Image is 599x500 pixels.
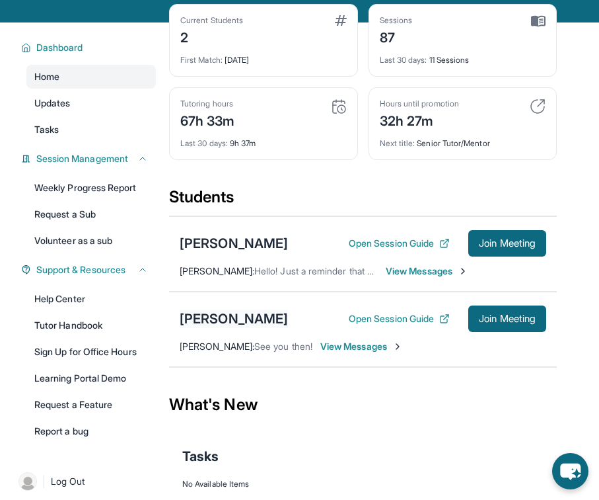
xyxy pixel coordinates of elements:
img: card [331,99,347,114]
div: What's New [169,376,557,434]
div: Tutoring hours [180,99,235,109]
img: card [531,15,546,27]
span: Tasks [182,447,219,466]
span: Session Management [36,152,128,165]
span: Log Out [51,475,85,488]
a: Updates [26,91,156,115]
div: Current Students [180,15,243,26]
div: 67h 33m [180,109,235,130]
button: Join Meeting [468,230,546,257]
span: Updates [34,97,71,110]
button: Open Session Guide [349,312,450,325]
span: See you then! [254,341,312,352]
div: Hours until promotion [380,99,459,109]
span: View Messages [386,265,468,278]
span: First Match : [180,55,223,65]
img: Chevron-Right [392,341,403,352]
div: Sessions [380,15,413,26]
span: [PERSON_NAME] : [180,265,254,276]
div: [PERSON_NAME] [180,234,288,253]
span: Last 30 days : [380,55,427,65]
a: Learning Portal Demo [26,366,156,390]
a: Volunteer as a sub [26,229,156,253]
span: Tasks [34,123,59,136]
span: Dashboard [36,41,83,54]
button: Session Management [31,152,148,165]
span: Next title : [380,138,415,148]
div: 2 [180,26,243,47]
img: user-img [18,472,37,491]
a: Home [26,65,156,89]
div: [PERSON_NAME] [180,310,288,328]
span: Last 30 days : [180,138,228,148]
button: Dashboard [31,41,148,54]
a: Report a bug [26,419,156,443]
span: Join Meeting [479,315,536,323]
a: Sign Up for Office Hours [26,340,156,364]
div: 9h 37m [180,130,347,149]
button: Support & Resources [31,263,148,276]
a: Tasks [26,118,156,142]
div: No Available Items [182,479,544,489]
span: Hello! Just a reminder that our session is [DATE] at 5:00PM! [254,265,505,276]
span: [PERSON_NAME] : [180,341,254,352]
span: View Messages [320,340,403,353]
div: 87 [380,26,413,47]
button: chat-button [552,453,588,489]
div: 11 Sessions [380,47,546,65]
img: card [335,15,347,26]
img: card [530,99,546,114]
a: Request a Feature [26,393,156,417]
a: Request a Sub [26,202,156,226]
a: Help Center [26,287,156,311]
a: Tutor Handbook [26,313,156,337]
div: [DATE] [180,47,347,65]
span: Support & Resources [36,263,125,276]
div: 32h 27m [380,109,459,130]
div: Students [169,187,557,216]
a: Weekly Progress Report [26,176,156,200]
img: Chevron-Right [458,266,468,276]
a: |Log Out [13,467,156,496]
span: Join Meeting [479,239,536,247]
button: Open Session Guide [349,237,450,250]
span: Home [34,70,59,83]
div: Senior Tutor/Mentor [380,130,546,149]
button: Join Meeting [468,306,546,332]
span: | [42,474,46,489]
